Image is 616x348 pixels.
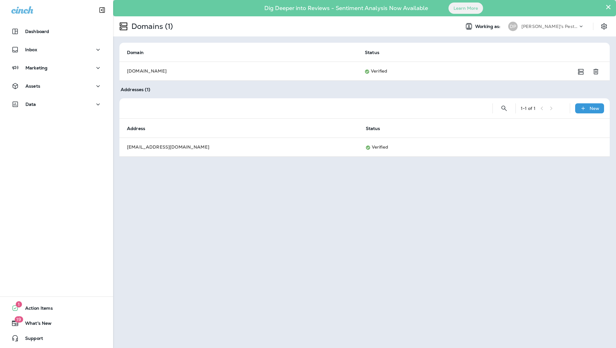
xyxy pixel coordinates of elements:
[521,24,578,29] p: [PERSON_NAME]'s Pest Control
[127,126,153,131] span: Address
[590,106,599,111] p: New
[598,21,610,32] button: Settings
[366,126,388,131] span: Status
[119,62,357,80] td: [DOMAIN_NAME]
[521,106,536,111] div: 1 - 1 of 1
[19,336,43,343] span: Support
[6,62,107,74] button: Marketing
[25,84,40,89] p: Assets
[119,138,358,156] td: [EMAIL_ADDRESS][DOMAIN_NAME]
[25,102,36,107] p: Data
[498,102,510,115] button: Search Addresses
[14,316,23,323] span: 19
[365,50,379,55] span: Status
[590,65,602,78] button: Remove Domain
[508,22,518,31] div: DP
[127,126,145,131] span: Address
[25,29,49,34] p: Dashboard
[6,302,107,314] button: 1Action Items
[475,24,502,29] span: Working as:
[358,138,595,156] td: Verified
[16,301,22,307] span: 1
[127,50,144,55] span: Domain
[25,65,47,70] p: Marketing
[6,25,107,38] button: Dashboard
[365,50,388,55] span: Status
[93,4,111,16] button: Collapse Sidebar
[6,43,107,56] button: Inbox
[25,47,37,52] p: Inbox
[366,126,380,131] span: Status
[605,2,611,12] button: Close
[19,306,53,313] span: Action Items
[448,3,483,14] button: Learn More
[121,87,150,92] span: Addresses (1)
[246,7,446,9] p: Dig Deeper into Reviews - Sentiment Analysis Now Available
[127,50,152,55] span: Domain
[129,22,173,31] p: Domains (1)
[19,321,52,328] span: What's New
[6,332,107,345] button: Support
[357,62,595,80] td: Verified
[6,317,107,329] button: 19What's New
[6,80,107,92] button: Assets
[6,98,107,111] button: Data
